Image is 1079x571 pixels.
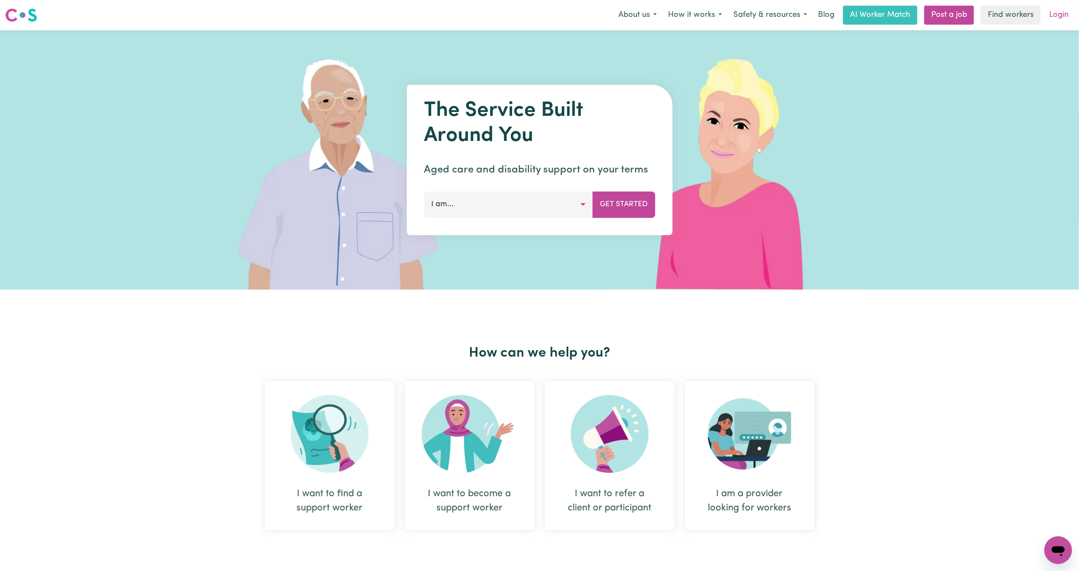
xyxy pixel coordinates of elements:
[265,381,395,530] div: I want to find a support worker
[5,5,37,25] a: Careseekers logo
[843,6,917,25] a: AI Worker Match
[422,395,518,473] img: Become Worker
[286,487,374,515] div: I want to find a support worker
[708,395,792,473] img: Provider
[424,191,593,217] button: I am...
[706,487,794,515] div: I am a provider looking for workers
[1044,6,1074,25] a: Login
[424,162,655,178] p: Aged care and disability support on your terms
[613,6,662,24] button: About us
[981,6,1041,25] a: Find workers
[260,345,820,361] h2: How can we help you?
[566,487,654,515] div: I want to refer a client or participant
[291,395,369,473] img: Search
[426,487,514,515] div: I want to become a support worker
[405,381,535,530] div: I want to become a support worker
[424,99,655,148] h1: The Service Built Around You
[685,381,815,530] div: I am a provider looking for workers
[662,6,728,24] button: How it works
[5,7,37,23] img: Careseekers logo
[924,6,974,25] a: Post a job
[813,6,840,25] a: Blog
[728,6,813,24] button: Safety & resources
[1044,536,1072,564] iframe: Button to launch messaging window, conversation in progress
[571,395,649,473] img: Refer
[545,381,675,530] div: I want to refer a client or participant
[592,191,655,217] button: Get Started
